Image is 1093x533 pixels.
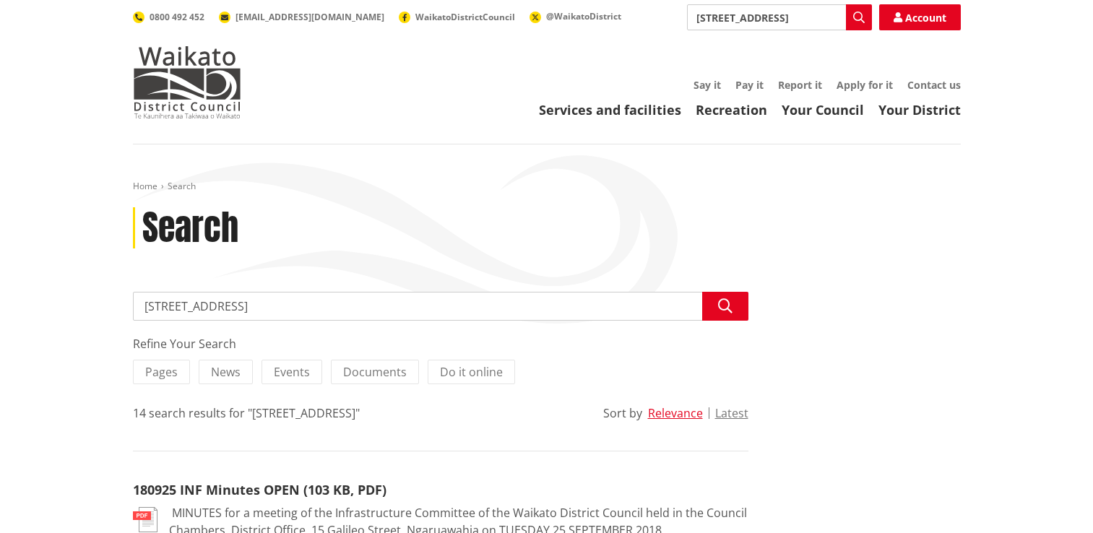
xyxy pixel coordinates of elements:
a: WaikatoDistrictCouncil [399,11,515,23]
span: @WaikatoDistrict [546,10,621,22]
a: Your District [878,101,961,118]
span: Documents [343,364,407,380]
a: 180925 INF Minutes OPEN (103 KB, PDF) [133,481,386,498]
span: [EMAIL_ADDRESS][DOMAIN_NAME] [236,11,384,23]
a: Contact us [907,78,961,92]
span: Events [274,364,310,380]
span: Do it online [440,364,503,380]
input: Search input [133,292,748,321]
input: Search input [687,4,872,30]
img: Waikato District Council - Te Kaunihera aa Takiwaa o Waikato [133,46,241,118]
a: Report it [778,78,822,92]
img: document-pdf.svg [133,507,157,532]
a: [EMAIL_ADDRESS][DOMAIN_NAME] [219,11,384,23]
a: Home [133,180,157,192]
a: @WaikatoDistrict [530,10,621,22]
div: Sort by [603,404,642,422]
span: Search [168,180,196,192]
h1: Search [142,207,238,249]
button: Relevance [648,407,703,420]
button: Latest [715,407,748,420]
div: 14 search results for "[STREET_ADDRESS]" [133,404,360,422]
span: WaikatoDistrictCouncil [415,11,515,23]
a: Recreation [696,101,767,118]
a: Your Council [782,101,864,118]
span: Pages [145,364,178,380]
a: Say it [694,78,721,92]
a: Account [879,4,961,30]
a: Services and facilities [539,101,681,118]
div: Refine Your Search [133,335,748,352]
a: 0800 492 452 [133,11,204,23]
nav: breadcrumb [133,181,961,193]
span: News [211,364,241,380]
span: 0800 492 452 [150,11,204,23]
a: Apply for it [837,78,893,92]
a: Pay it [735,78,764,92]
